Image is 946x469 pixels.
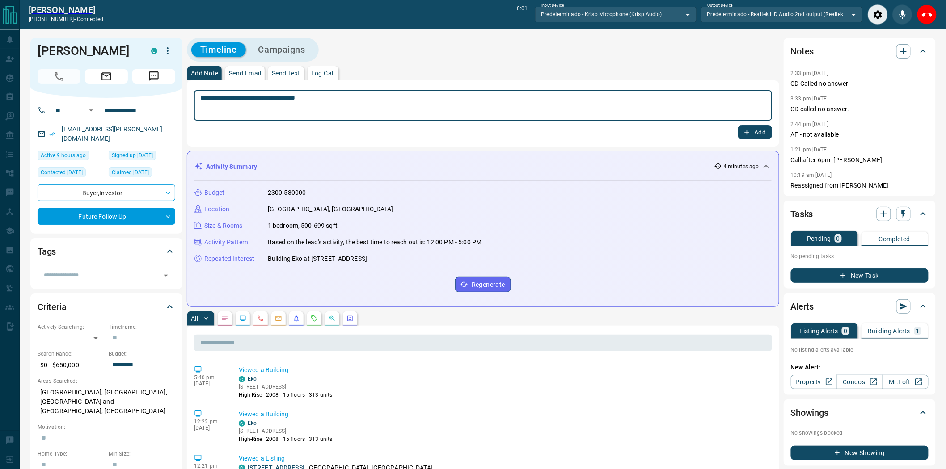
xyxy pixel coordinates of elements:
[701,7,862,22] div: Predeterminado - Realtek HD Audio 2nd output (Realtek(R) Audio)
[38,184,175,201] div: Buyer , Investor
[109,323,175,331] p: Timeframe:
[917,4,937,25] div: End Call
[541,3,564,8] label: Input Device
[836,375,883,389] a: Condos
[229,70,261,76] p: Send Email
[791,406,829,420] h2: Showings
[109,450,175,458] p: Min Size:
[239,420,245,427] div: condos.ca
[109,167,175,180] div: Tue Mar 22 2022
[38,423,175,431] p: Motivation:
[293,315,300,322] svg: Listing Alerts
[791,299,814,314] h2: Alerts
[248,376,257,382] a: Eko
[38,450,104,458] p: Home Type:
[455,277,511,292] button: Regenerate
[239,365,769,375] p: Viewed a Building
[791,70,829,76] p: 2:33 pm [DATE]
[38,377,175,385] p: Areas Searched:
[112,168,149,177] span: Claimed [DATE]
[38,167,104,180] div: Wed Dec 25 2024
[791,402,929,423] div: Showings
[868,328,911,334] p: Building Alerts
[86,105,97,116] button: Open
[160,269,172,282] button: Open
[38,69,80,84] span: Call
[204,254,254,264] p: Repeated Interest
[836,235,840,242] p: 0
[272,70,300,76] p: Send Text
[204,221,243,230] p: Size & Rooms
[268,188,306,197] p: 2300-580000
[221,315,228,322] svg: Notes
[311,315,318,322] svg: Requests
[194,159,772,175] div: Activity Summary4 minutes ago
[868,4,888,25] div: Audio Settings
[38,323,104,331] p: Actively Searching:
[916,328,920,334] p: 1
[239,315,246,322] svg: Lead Browsing Activity
[49,131,55,137] svg: Email Verified
[791,346,929,354] p: No listing alerts available
[109,350,175,358] p: Budget:
[248,420,257,426] a: Eko
[38,244,56,259] h2: Tags
[194,374,225,381] p: 5:40 pm
[204,188,225,197] p: Budget
[191,42,246,57] button: Timeline
[239,383,333,391] p: [STREET_ADDRESS]
[29,15,103,23] p: [PHONE_NUMBER] -
[239,427,333,435] p: [STREET_ADDRESS]
[38,350,104,358] p: Search Range:
[882,375,928,389] a: Mr.Loft
[844,328,847,334] p: 0
[791,446,929,460] button: New Showing
[38,358,104,373] p: $0 - $650,000
[239,435,333,443] p: High-Rise | 2008 | 15 floors | 313 units
[791,250,929,263] p: No pending tasks
[791,121,829,127] p: 2:44 pm [DATE]
[268,205,393,214] p: [GEOGRAPHIC_DATA], [GEOGRAPHIC_DATA]
[194,419,225,425] p: 12:22 pm
[85,69,128,84] span: Email
[206,162,257,172] p: Activity Summary
[109,151,175,163] div: Wed Jul 27 2016
[535,7,697,22] div: Predeterminado - Krisp Microphone (Krisp Audio)
[62,126,163,142] a: [EMAIL_ADDRESS][PERSON_NAME][DOMAIN_NAME]
[791,207,813,221] h2: Tasks
[191,315,198,322] p: All
[275,315,282,322] svg: Emails
[194,381,225,387] p: [DATE]
[329,315,336,322] svg: Opportunities
[791,41,929,62] div: Notes
[38,296,175,318] div: Criteria
[268,238,481,247] p: Based on the lead's activity, the best time to reach out is: 12:00 PM - 5:00 PM
[38,241,175,262] div: Tags
[791,203,929,225] div: Tasks
[38,151,104,163] div: Wed Aug 13 2025
[257,315,264,322] svg: Calls
[791,363,929,372] p: New Alert:
[791,268,929,283] button: New Task
[204,238,248,247] p: Activity Pattern
[239,376,245,382] div: condos.ca
[132,69,175,84] span: Message
[791,172,832,178] p: 10:19 am [DATE]
[29,4,103,15] a: [PERSON_NAME]
[791,296,929,317] div: Alerts
[738,125,772,139] button: Add
[800,328,839,334] p: Listing Alerts
[41,168,83,177] span: Contacted [DATE]
[239,410,769,419] p: Viewed a Building
[723,163,759,171] p: 4 minutes ago
[879,236,911,242] p: Completed
[41,151,86,160] span: Active 9 hours ago
[311,70,335,76] p: Log Call
[38,385,175,419] p: [GEOGRAPHIC_DATA], [GEOGRAPHIC_DATA], [GEOGRAPHIC_DATA] and [GEOGRAPHIC_DATA], [GEOGRAPHIC_DATA]
[791,44,814,59] h2: Notes
[191,70,218,76] p: Add Note
[239,454,769,463] p: Viewed a Listing
[791,96,829,102] p: 3:33 pm [DATE]
[791,429,929,437] p: No showings booked
[268,254,367,264] p: Building Eko at [STREET_ADDRESS]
